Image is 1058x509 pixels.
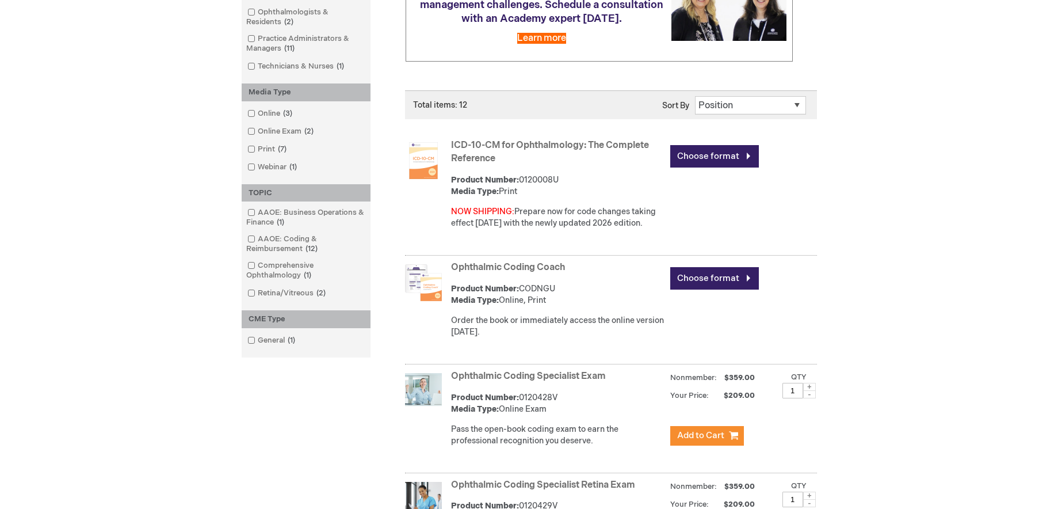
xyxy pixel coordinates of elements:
[285,336,298,345] span: 1
[723,482,757,491] span: $359.00
[451,284,519,294] strong: Product Number:
[405,264,442,301] img: Ophthalmic Coding Coach
[451,174,664,197] div: 0120008U Print
[670,391,709,400] strong: Your Price:
[245,234,368,254] a: AAOE: Coding & Reimbursement12
[451,262,565,273] a: Ophthalmic Coding Coach
[517,33,566,44] a: Learn more
[334,62,347,71] span: 1
[451,295,499,305] strong: Media Type:
[782,492,803,507] input: Qty
[677,430,724,441] span: Add to Cart
[245,144,291,155] a: Print7
[670,426,744,446] button: Add to Cart
[670,500,709,509] strong: Your Price:
[287,162,300,172] span: 1
[451,207,514,216] font: NOW SHIPPING:
[245,126,318,137] a: Online Exam2
[670,267,759,290] a: Choose format
[245,260,368,281] a: Comprehensive Ophthalmology1
[662,101,689,111] label: Sort By
[245,108,297,119] a: Online3
[242,310,371,328] div: CME Type
[301,127,316,136] span: 2
[245,207,368,228] a: AAOE: Business Operations & Finance1
[301,271,314,280] span: 1
[245,33,368,54] a: Practice Administrators & Managers11
[451,140,649,164] a: ICD-10-CM for Ophthalmology: The Complete Reference
[245,288,330,299] a: Retina/Vitreous2
[451,404,499,414] strong: Media Type:
[451,187,499,196] strong: Media Type:
[280,109,295,118] span: 3
[245,335,300,346] a: General1
[281,44,297,53] span: 11
[281,17,296,26] span: 2
[405,142,442,179] img: ICD-10-CM for Ophthalmology: The Complete Reference
[405,373,442,410] img: Ophthalmic Coding Specialist Exam
[274,218,287,227] span: 1
[711,391,757,400] span: $209.00
[670,480,717,494] strong: Nonmember:
[245,162,301,173] a: Webinar1
[451,424,664,447] p: Pass the open-book coding exam to earn the professional recognition you deserve.
[451,393,519,402] strong: Product Number:
[242,83,371,101] div: Media Type
[275,145,289,154] span: 7
[245,61,349,72] a: Technicians & Nurses1
[451,480,635,491] a: Ophthalmic Coding Specialist Retina Exam
[791,481,807,491] label: Qty
[303,244,320,253] span: 12
[242,184,371,202] div: TOPIC
[451,315,664,338] div: Order the book or immediately access the online version [DATE].
[245,7,368,28] a: Ophthalmologists & Residents2
[791,373,807,382] label: Qty
[711,500,757,509] span: $209.00
[723,373,757,382] span: $359.00
[451,206,664,229] div: Prepare now for code changes taking effect [DATE] with the newly updated 2026 edition.
[413,100,467,110] span: Total items: 12
[314,288,329,298] span: 2
[670,371,717,385] strong: Nonmember:
[451,392,664,415] div: 0120428V Online Exam
[782,383,803,398] input: Qty
[451,371,606,382] a: Ophthalmic Coding Specialist Exam
[451,283,664,306] div: CODNGU Online, Print
[451,175,519,185] strong: Product Number:
[670,145,759,168] a: Choose format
